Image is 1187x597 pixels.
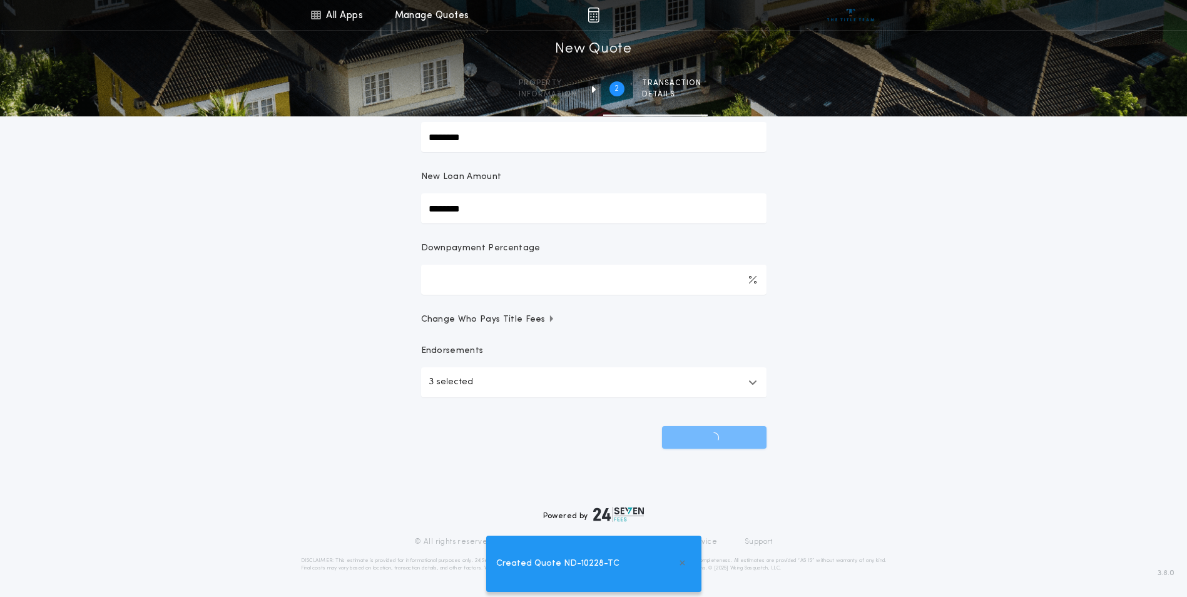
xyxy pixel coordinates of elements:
p: Endorsements [421,345,767,357]
span: Transaction [642,78,701,88]
img: vs-icon [827,9,874,21]
input: Downpayment Percentage [421,265,767,295]
h2: 2 [614,84,619,94]
h1: New Quote [555,39,631,59]
span: information [519,89,577,99]
span: Property [519,78,577,88]
button: 3 selected [421,367,767,397]
input: New Loan Amount [421,193,767,223]
button: Change Who Pays Title Fees [421,314,767,326]
img: logo [593,507,644,522]
p: Downpayment Percentage [421,242,541,255]
p: New Loan Amount [421,171,502,183]
div: Powered by [543,507,644,522]
span: details [642,89,701,99]
p: 3 selected [429,375,473,390]
input: Sale Price [421,122,767,152]
img: img [588,8,599,23]
span: Created Quote ND-10228-TC [496,557,619,571]
span: Change Who Pays Title Fees [421,314,556,326]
